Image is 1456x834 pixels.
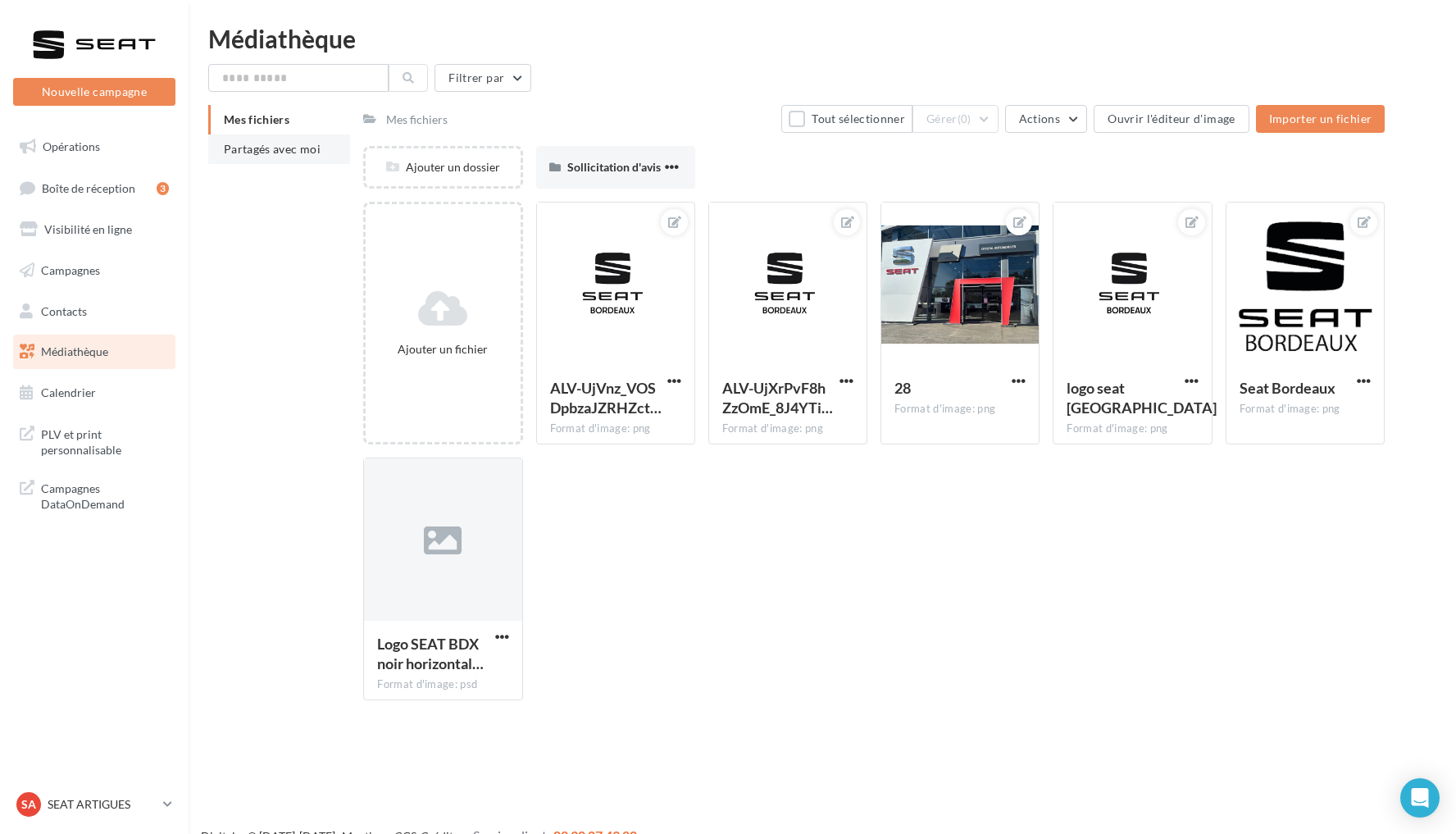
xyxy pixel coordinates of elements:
span: Campagnes [41,263,100,277]
div: Open Intercom Messenger [1400,778,1440,818]
span: Partagés avec moi [224,142,321,156]
span: Seat Bordeaux [1240,379,1335,397]
a: Boîte de réception3 [10,171,179,206]
span: PLV et print personnalisable [41,423,169,458]
span: Campagnes DataOnDemand [41,477,169,513]
a: Opérations [10,130,179,164]
span: Mes fichiers [224,112,289,126]
span: Sollicitation d'avis [567,160,661,174]
button: Gérer(0) [912,105,999,133]
span: Visibilité en ligne [44,222,132,236]
span: Actions [1019,112,1060,125]
div: Format d'image: png [1067,422,1198,436]
button: Actions [1005,105,1087,133]
div: Mes fichiers [386,112,448,128]
div: Format d'image: psd [377,677,508,692]
span: (0) [958,112,971,125]
span: Opérations [43,139,100,153]
span: Importer un fichier [1269,112,1372,125]
span: ALV-UjVnz_VOSDpbzaJZRHZct0IpDNcCnp42-4Iqpsb-IZv7cNILqmXr [550,379,662,417]
a: PLV et print personnalisable [10,417,179,465]
span: Boîte de réception [42,180,135,194]
span: Calendrier [41,385,96,399]
a: Calendrier [10,376,179,410]
a: Médiathèque [10,335,179,369]
span: 28 [894,379,911,397]
span: ALV-UjXrPvF8hZzOmE_8J4YTiNGY9pKyJz8UImCc8N71Wp7kGYpZDY2S [722,379,833,417]
div: Format d'image: png [722,422,853,436]
a: Contacts [10,294,179,329]
span: Logo SEAT BDX noir horizontal HD [377,635,484,672]
a: SA SEAT ARTIGUES [13,789,175,820]
div: Format d'image: png [894,402,1026,417]
div: Format d'image: png [1240,402,1371,417]
span: SA [21,796,36,813]
a: Visibilité en ligne [10,212,179,247]
button: Filtrer par [435,64,531,92]
button: Nouvelle campagne [13,78,175,106]
div: Ajouter un dossier [366,159,520,175]
button: Tout sélectionner [781,105,912,133]
a: Campagnes DataOnDemand [10,471,179,519]
div: 3 [157,182,169,195]
a: Campagnes [10,253,179,288]
span: logo seat bordeaux [1067,379,1217,417]
div: Ajouter un fichier [372,341,513,358]
button: Importer un fichier [1256,105,1385,133]
div: Format d'image: png [550,422,681,436]
p: SEAT ARTIGUES [48,796,157,813]
span: Médiathèque [41,344,108,358]
button: Ouvrir l'éditeur d'image [1094,105,1249,133]
div: Médiathèque [208,26,1436,51]
span: Contacts [41,303,87,317]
